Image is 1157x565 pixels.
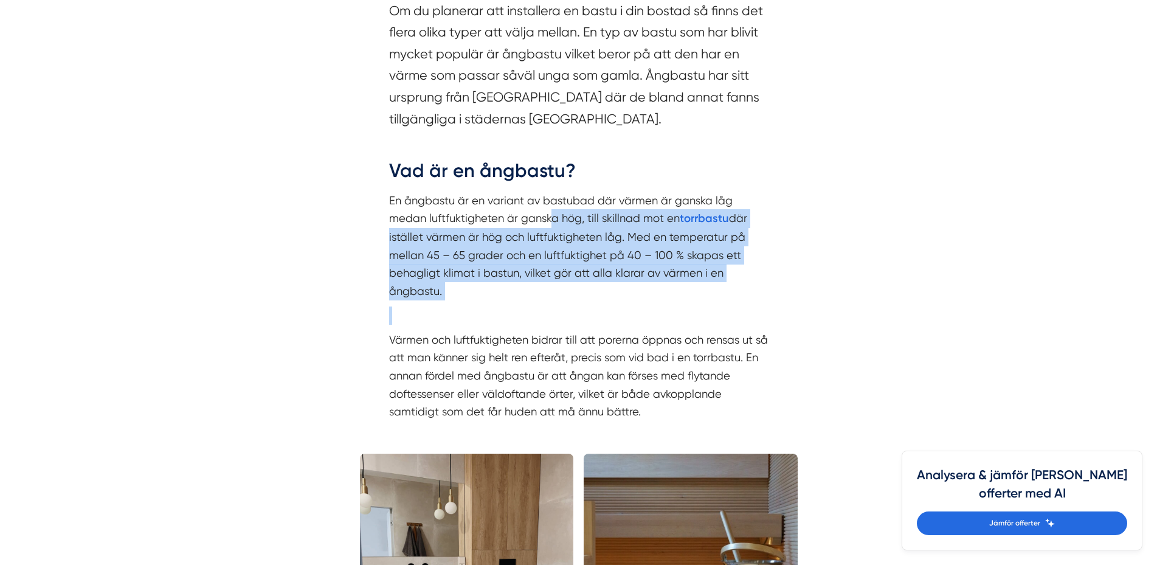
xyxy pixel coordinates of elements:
span: Jämför offerter [989,518,1040,529]
p: En ångbastu är en variant av bastubad där värmen är ganska låg medan luftfuktigheten är ganska hö... [389,192,768,300]
h2: Vad är en ångbastu? [389,158,768,192]
a: Jämför offerter [917,511,1127,535]
a: torrbastu [680,212,729,224]
strong: torrbastu [680,212,729,225]
p: Värmen och luftfuktigheten bidrar till att porerna öppnas och rensas ut så att man känner sig hel... [389,331,768,421]
h4: Analysera & jämför [PERSON_NAME] offerter med AI [917,466,1127,511]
